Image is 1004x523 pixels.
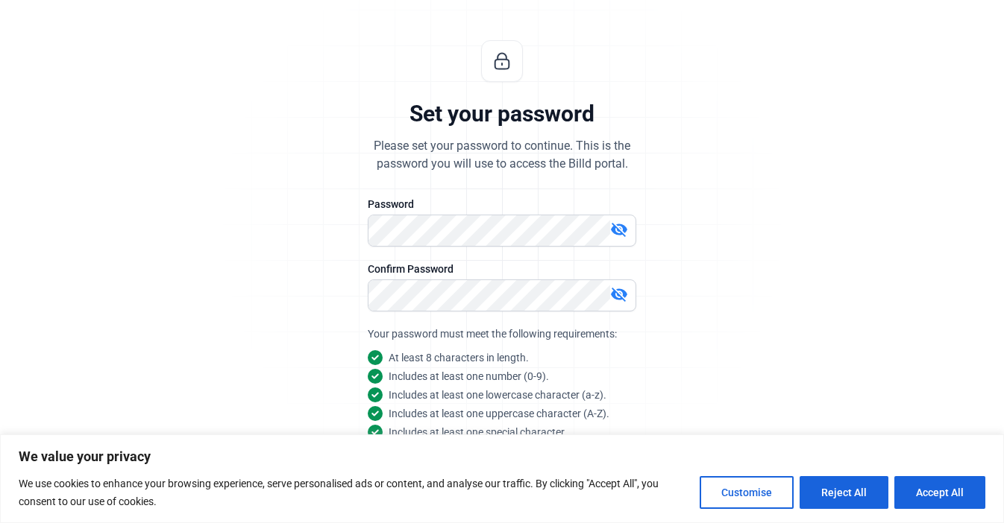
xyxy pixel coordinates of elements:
p: We use cookies to enhance your browsing experience, serve personalised ads or content, and analys... [19,475,688,510]
div: Your password must meet the following requirements: [368,326,636,341]
mat-icon: visibility_off [610,221,628,238]
button: Accept All [894,476,985,509]
snap: Includes at least one special character. (^ $ * . [ ] { } ( ) ? - " ! @ # % & / , > < ' : ; | _ ~... [389,425,602,454]
div: Password [368,197,636,212]
div: Confirm Password [368,261,636,276]
snap: Includes at least one number (0-9). [389,369,549,384]
mat-icon: visibility_off [610,285,628,303]
p: We value your privacy [19,448,985,466]
div: Set your password [410,100,594,128]
snap: At least 8 characters in length. [389,350,529,365]
div: Please set your password to continue. This is the password you will use to access the Billd portal. [374,137,630,173]
button: Reject All [800,476,888,509]
button: Customise [700,476,794,509]
snap: Includes at least one lowercase character (a-z). [389,387,606,402]
snap: Includes at least one uppercase character (A-Z). [389,406,609,421]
